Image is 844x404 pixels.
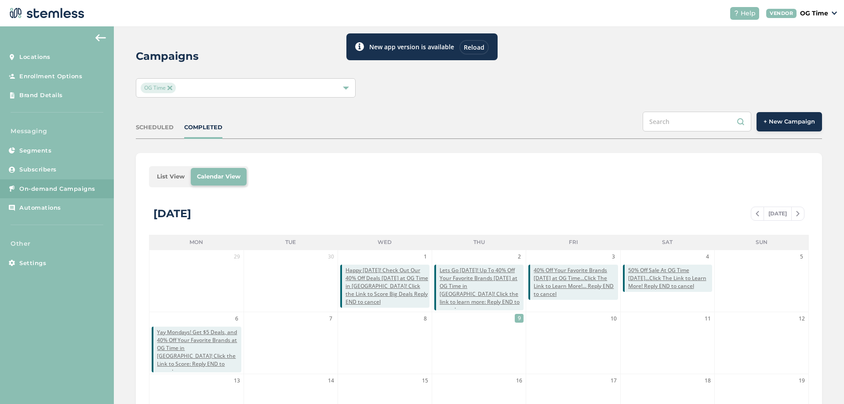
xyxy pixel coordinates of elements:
[766,9,797,18] div: VENDOR
[796,211,800,216] img: icon-chevron-right-bae969c5.svg
[526,235,620,250] li: Fri
[19,91,63,100] span: Brand Details
[764,117,815,126] span: + New Campaign
[355,42,364,51] img: icon-toast-info-b13014a2.svg
[757,112,822,131] button: + New Campaign
[233,376,241,385] span: 13
[338,235,432,250] li: Wed
[459,40,489,55] div: Reload
[191,168,247,186] li: Calendar View
[327,314,335,323] span: 7
[609,252,618,261] span: 3
[609,314,618,323] span: 10
[19,53,51,62] span: Locations
[515,252,524,261] span: 2
[233,314,241,323] span: 6
[369,42,454,51] label: New app version is available
[432,235,526,250] li: Thu
[741,9,756,18] span: Help
[327,376,335,385] span: 14
[764,207,792,220] span: [DATE]
[184,123,222,132] div: COMPLETED
[19,259,46,268] span: Settings
[643,112,751,131] input: Search
[151,168,191,186] li: List View
[832,11,837,15] img: icon_down-arrow-small-66adaf34.svg
[327,252,335,261] span: 30
[534,266,618,298] span: 40% Off Your Favorite Brands [DATE] at OG Time...Click The Link to Learn More!... Reply END to ca...
[95,34,106,41] img: icon-arrow-back-accent-c549486e.svg
[136,123,174,132] div: SCHEDULED
[797,314,806,323] span: 12
[440,266,524,314] span: Lets Go [DATE]! Up To 40% Off Your Favorite Brands [DATE] at OG Time in [GEOGRAPHIC_DATA]! Click ...
[233,252,241,261] span: 29
[800,9,828,18] p: OG Time
[620,235,714,250] li: Sat
[703,314,712,323] span: 11
[153,206,191,222] div: [DATE]
[703,252,712,261] span: 4
[628,266,712,290] span: 50% Off Sale At OG Time [DATE]...Click The Link to Learn More! Reply END to cancel
[421,376,429,385] span: 15
[141,83,175,93] span: OG Time
[715,235,809,250] li: Sun
[346,266,429,306] span: Happy [DATE]! Check Out Our 40% Off Deals [DATE] at OG Time in [GEOGRAPHIC_DATA]! Click the Link ...
[244,235,338,250] li: Tue
[7,4,84,22] img: logo-dark-0685b13c.svg
[157,328,241,376] span: Yay Mondays! Get $5 Deals, and 40% Off Your Favorite Brands at OG Time in [GEOGRAPHIC_DATA]! Clic...
[421,252,429,261] span: 1
[19,72,82,81] span: Enrollment Options
[609,376,618,385] span: 17
[19,146,51,155] span: Segments
[19,165,57,174] span: Subscribers
[800,362,844,404] iframe: Chat Widget
[421,314,429,323] span: 8
[797,252,806,261] span: 5
[136,48,199,64] h2: Campaigns
[149,235,243,250] li: Mon
[167,86,172,90] img: icon-close-accent-8a337256.svg
[515,376,524,385] span: 16
[756,211,759,216] img: icon-chevron-left-b8c47ebb.svg
[703,376,712,385] span: 18
[19,185,95,193] span: On-demand Campaigns
[797,376,806,385] span: 19
[515,314,524,323] span: 9
[19,204,61,212] span: Automations
[734,11,739,16] img: icon-help-white-03924b79.svg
